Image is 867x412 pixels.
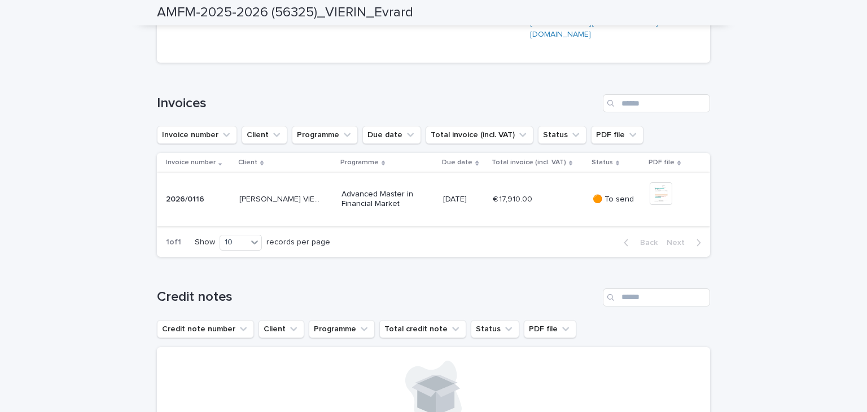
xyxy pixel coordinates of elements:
button: Next [662,238,710,248]
p: Programme [340,156,379,169]
p: 1 of 1 [157,229,190,256]
button: Total invoice (incl. VAT) [426,126,533,144]
p: records per page [266,238,330,247]
p: [PERSON_NAME] VIERIN [239,192,322,204]
button: Back [615,238,662,248]
p: Total invoice (incl. VAT) [492,156,566,169]
p: [DATE] [443,195,484,204]
p: 🟠 To send [593,195,641,204]
p: Due date [442,156,472,169]
button: Status [538,126,586,144]
p: € 17,910.00 [493,192,535,204]
p: Status [592,156,613,169]
h1: Credit notes [157,289,598,305]
p: Invoice number [166,156,216,169]
button: Programme [292,126,358,144]
button: Credit note number [157,320,254,338]
button: Programme [309,320,375,338]
p: 2026/0116 [166,192,207,204]
button: Invoice number [157,126,237,144]
button: Status [471,320,519,338]
button: PDF file [524,320,576,338]
div: 10 [220,236,247,248]
p: Show [195,238,215,247]
button: Due date [362,126,421,144]
input: Search [603,94,710,112]
a: [URL][DOMAIN_NAME][PERSON_NAME][EMAIL_ADDRESS][DOMAIN_NAME] [530,7,658,38]
p: Client [238,156,257,169]
h2: AMFM-2025-2026 (56325)_VIERIN_Evrard [157,5,413,21]
p: Advanced Master in Financial Market [341,190,422,209]
span: Back [633,239,658,247]
tr: 2026/01162026/0116 [PERSON_NAME] VIERIN[PERSON_NAME] VIERIN Advanced Master in Financial Market[D... [157,173,710,226]
input: Search [603,288,710,306]
span: Next [667,239,691,247]
h1: Invoices [157,95,598,112]
button: Client [242,126,287,144]
button: PDF file [591,126,643,144]
p: PDF file [649,156,675,169]
button: Client [259,320,304,338]
button: Total credit note [379,320,466,338]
